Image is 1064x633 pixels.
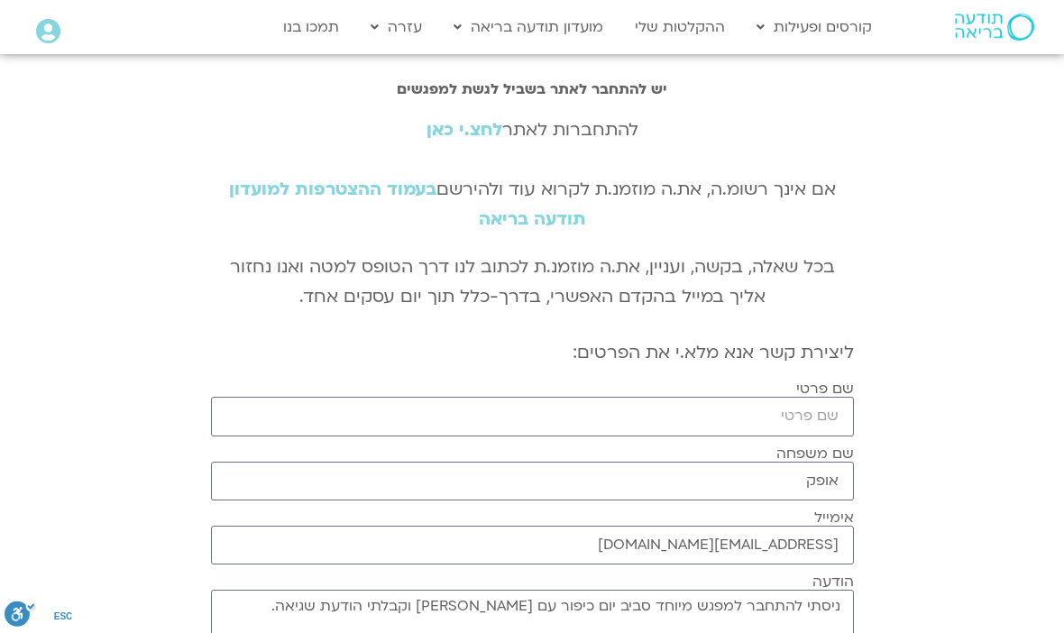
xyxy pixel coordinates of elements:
a: עזרה [362,10,431,44]
a: קורסים ופעילות [748,10,881,44]
a: בעמוד ההצטרפות למועדון תודעה בריאה [229,178,586,231]
a: מועדון תודעה בריאה [445,10,612,44]
p: בכל שאלה, בקשה, ועניין, את.ה מוזמנ.ת לכתוב לנו דרך הטופס למטה ואנו נחזור אליך במייל בהקדם האפשרי,... [211,252,854,312]
img: תודעה בריאה [955,14,1034,41]
label: שם פרטי [796,381,854,397]
h2: יש להתחבר לאתר בשביל לגשת למפגשים [211,81,854,97]
a: ההקלטות שלי [626,10,734,44]
a: לחצ.י כאן [427,118,502,142]
div: להתחברות לאתר אם אינך רשומ.ה, את.ה מוזמנ.ת לקרוא עוד ולהירשם [211,115,854,234]
input: שם משפחה [211,462,854,500]
label: אימייל [814,509,854,526]
input: שם פרטי [211,397,854,436]
label: שם משפחה [776,445,854,462]
label: הודעה [812,573,854,590]
input: אימייל [211,526,854,564]
a: תמכו בנו [274,10,348,44]
h2: ליצירת קשר אנא מלא.י את הפרטים: [211,343,854,362]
